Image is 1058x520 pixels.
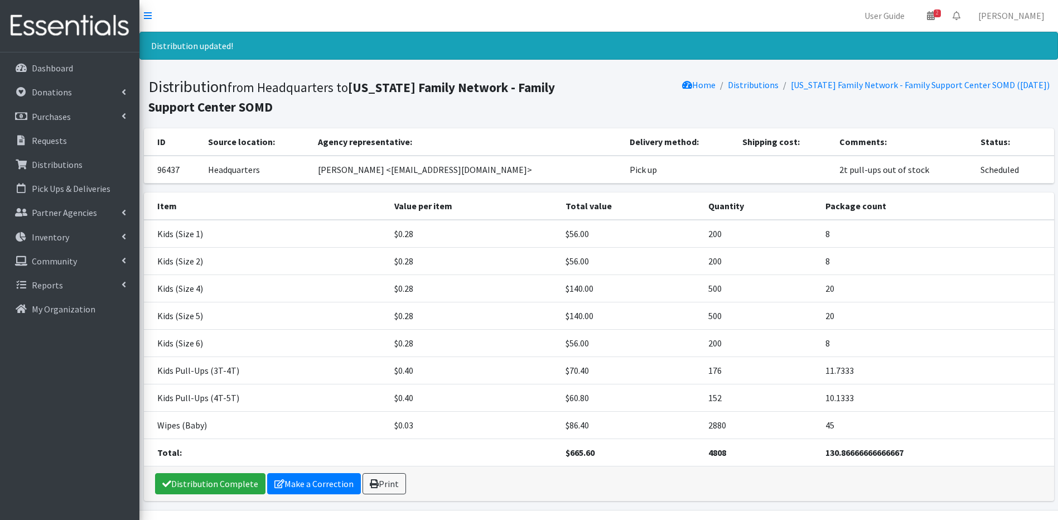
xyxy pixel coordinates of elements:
[969,4,1054,27] a: [PERSON_NAME]
[144,248,388,275] td: Kids (Size 2)
[388,192,558,220] th: Value per item
[623,128,736,156] th: Delivery method:
[559,357,702,384] td: $70.40
[559,384,702,412] td: $60.80
[32,111,71,122] p: Purchases
[559,192,702,220] th: Total value
[825,447,904,458] strong: 130.86666666666667
[833,128,974,156] th: Comments:
[819,330,1054,357] td: 8
[155,473,265,494] a: Distribution Complete
[702,220,819,248] td: 200
[559,275,702,302] td: $140.00
[819,357,1054,384] td: 11.7333
[623,156,736,184] td: Pick up
[32,159,83,170] p: Distributions
[144,384,388,412] td: Kids Pull-Ups (4T-5T)
[702,330,819,357] td: 200
[388,220,558,248] td: $0.28
[363,473,406,494] a: Print
[311,156,622,184] td: [PERSON_NAME] <[EMAIL_ADDRESS][DOMAIN_NAME]>
[559,220,702,248] td: $56.00
[4,177,135,200] a: Pick Ups & Deliveries
[702,302,819,330] td: 500
[4,226,135,248] a: Inventory
[4,153,135,176] a: Distributions
[388,330,558,357] td: $0.28
[559,412,702,439] td: $86.40
[32,207,97,218] p: Partner Agencies
[702,384,819,412] td: 152
[267,473,361,494] a: Make a Correction
[388,248,558,275] td: $0.28
[148,79,555,115] small: from Headquarters to
[4,129,135,152] a: Requests
[144,192,388,220] th: Item
[833,156,974,184] td: 2t pull-ups out of stock
[974,156,1054,184] td: Scheduled
[559,302,702,330] td: $140.00
[682,79,716,90] a: Home
[32,256,77,267] p: Community
[32,86,72,98] p: Donations
[144,128,202,156] th: ID
[201,156,311,184] td: Headquarters
[144,357,388,384] td: Kids Pull-Ups (3T-4T)
[139,32,1058,60] div: Distribution updated!
[736,128,833,156] th: Shipping cost:
[32,62,73,74] p: Dashboard
[4,274,135,296] a: Reports
[144,220,388,248] td: Kids (Size 1)
[702,192,819,220] th: Quantity
[388,302,558,330] td: $0.28
[974,128,1054,156] th: Status:
[702,412,819,439] td: 2880
[157,447,182,458] strong: Total:
[708,447,726,458] strong: 4808
[728,79,779,90] a: Distributions
[4,298,135,320] a: My Organization
[144,302,388,330] td: Kids (Size 5)
[4,201,135,224] a: Partner Agencies
[388,357,558,384] td: $0.40
[32,304,95,315] p: My Organization
[388,412,558,439] td: $0.03
[566,447,595,458] strong: $665.60
[791,79,1050,90] a: [US_STATE] Family Network - Family Support Center SOMD ([DATE])
[819,302,1054,330] td: 20
[819,384,1054,412] td: 10.1333
[148,77,595,115] h1: Distribution
[819,412,1054,439] td: 45
[819,275,1054,302] td: 20
[32,183,110,194] p: Pick Ups & Deliveries
[4,105,135,128] a: Purchases
[148,79,555,115] b: [US_STATE] Family Network - Family Support Center SOMD
[918,4,944,27] a: 2
[856,4,914,27] a: User Guide
[819,248,1054,275] td: 8
[144,330,388,357] td: Kids (Size 6)
[4,81,135,103] a: Donations
[311,128,622,156] th: Agency representative:
[144,412,388,439] td: Wipes (Baby)
[702,275,819,302] td: 500
[559,330,702,357] td: $56.00
[388,384,558,412] td: $0.40
[4,7,135,45] img: HumanEssentials
[819,192,1054,220] th: Package count
[702,357,819,384] td: 176
[144,275,388,302] td: Kids (Size 4)
[934,9,941,17] span: 2
[4,57,135,79] a: Dashboard
[559,248,702,275] td: $56.00
[201,128,311,156] th: Source location:
[144,156,202,184] td: 96437
[819,220,1054,248] td: 8
[388,275,558,302] td: $0.28
[32,135,67,146] p: Requests
[32,232,69,243] p: Inventory
[4,250,135,272] a: Community
[32,280,63,291] p: Reports
[702,248,819,275] td: 200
